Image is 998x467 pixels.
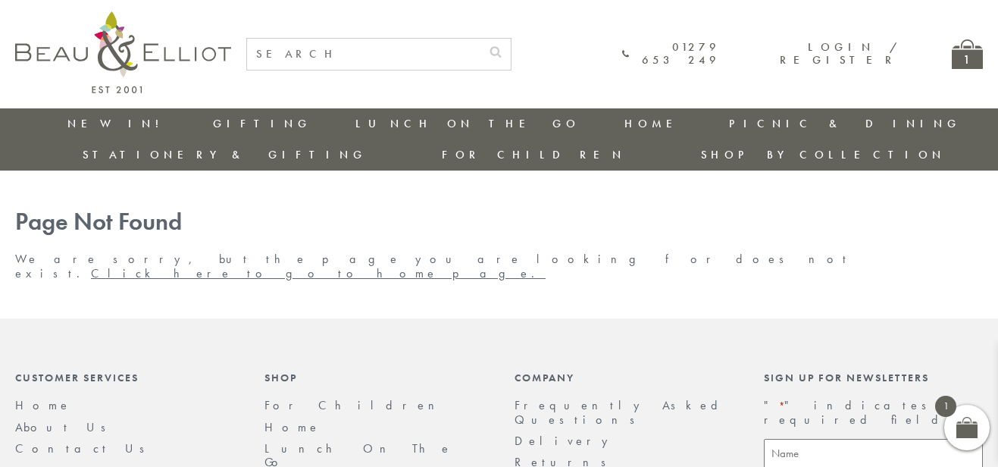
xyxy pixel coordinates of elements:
a: About Us [15,419,116,435]
a: Delivery [515,433,616,449]
p: " " indicates required fields [764,399,983,427]
a: Home [264,419,321,435]
a: New in! [67,116,169,131]
a: Gifting [213,116,311,131]
a: Picnic & Dining [729,116,961,131]
h1: Page Not Found [15,208,983,237]
div: Shop [264,371,483,384]
a: For Children [264,397,446,413]
a: Stationery & Gifting [83,147,367,162]
div: Customer Services [15,371,234,384]
a: Shop by collection [701,147,946,162]
a: Frequently Asked Questions [515,397,727,427]
a: Contact Us [15,440,155,456]
div: Sign up for newsletters [764,371,983,384]
div: Company [515,371,734,384]
a: Login / Register [780,39,899,67]
img: logo [15,11,231,93]
input: SEARCH [247,39,480,70]
span: 1 [935,396,956,417]
a: 01279 653 249 [622,41,720,67]
a: Home [624,116,685,131]
a: Lunch On The Go [355,116,580,131]
a: Click here to go to home page. [91,265,546,281]
a: 1 [952,39,983,69]
a: For Children [442,147,626,162]
a: Home [15,397,71,413]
